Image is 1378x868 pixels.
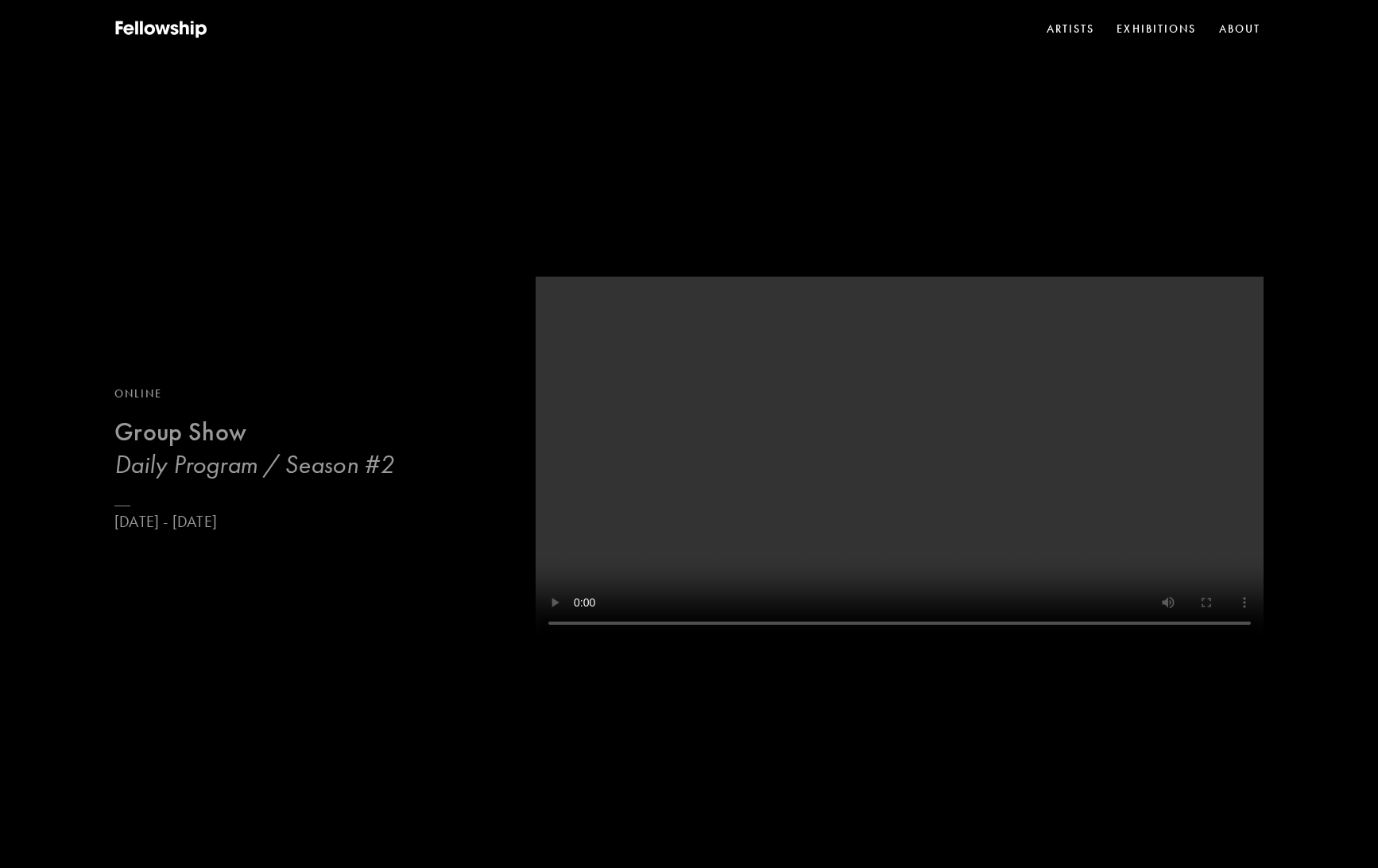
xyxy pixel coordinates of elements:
[1216,17,1264,41] a: About
[1113,17,1199,41] a: Exhibitions
[114,512,394,532] p: [DATE] - [DATE]
[114,448,394,480] h3: Daily Program / Season #2
[1043,17,1098,41] a: Artists
[114,386,394,532] a: OnlineGroup ShowDaily Program / Season #2[DATE] - [DATE]
[114,417,246,448] b: Group Show
[114,386,394,403] div: Online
